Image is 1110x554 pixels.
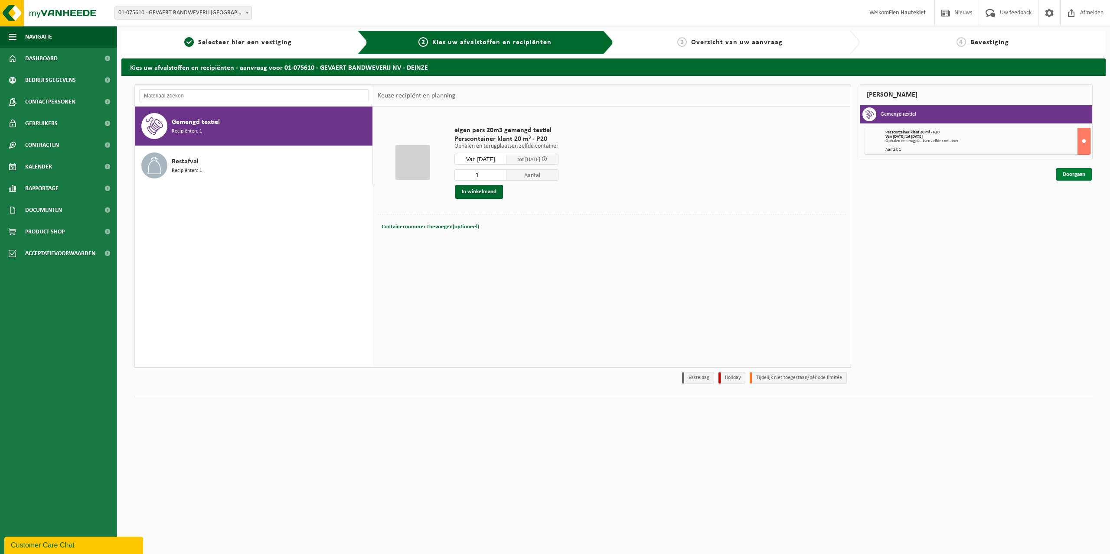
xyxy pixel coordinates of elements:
div: [PERSON_NAME] [860,84,1093,105]
input: Selecteer datum [454,154,506,165]
span: Overzicht van uw aanvraag [691,39,783,46]
span: 3 [677,37,687,47]
li: Vaste dag [682,372,714,384]
li: Holiday [718,372,745,384]
span: 4 [957,37,966,47]
span: Selecteer hier een vestiging [198,39,292,46]
span: Perscontainer klant 20 m³ - P20 [454,135,558,143]
span: Documenten [25,199,62,221]
span: 1 [184,37,194,47]
span: Restafval [172,156,199,167]
a: Doorgaan [1056,168,1092,181]
a: 1Selecteer hier een vestiging [126,37,350,48]
span: Contracten [25,134,59,156]
span: 2 [418,37,428,47]
li: Tijdelijk niet toegestaan/période limitée [750,372,847,384]
button: Restafval Recipiënten: 1 [135,146,373,185]
span: Gemengd textiel [172,117,220,127]
span: Gebruikers [25,113,58,134]
span: Acceptatievoorwaarden [25,243,95,264]
span: Dashboard [25,48,58,69]
strong: Van [DATE] tot [DATE] [885,134,923,139]
span: eigen pers 20m3 gemengd textiel [454,126,558,135]
button: Gemengd textiel Recipiënten: 1 [135,107,373,146]
span: Recipiënten: 1 [172,127,202,136]
span: 01-075610 - GEVAERT BANDWEVERIJ NV - DEINZE [114,6,252,19]
span: Perscontainer klant 20 m³ - P20 [885,130,940,135]
h3: Gemengd textiel [881,107,916,121]
button: Containernummer toevoegen(optioneel) [381,221,480,233]
button: In winkelmand [455,185,503,199]
span: Containernummer toevoegen(optioneel) [382,224,479,230]
iframe: chat widget [4,535,145,554]
span: Rapportage [25,178,59,199]
div: Aantal: 1 [885,148,1090,152]
span: Recipiënten: 1 [172,167,202,175]
span: Bedrijfsgegevens [25,69,76,91]
div: Keuze recipiënt en planning [373,85,460,107]
input: Materiaal zoeken [139,89,369,102]
span: 01-075610 - GEVAERT BANDWEVERIJ NV - DEINZE [115,7,251,19]
span: Navigatie [25,26,52,48]
span: Kalender [25,156,52,178]
p: Ophalen en terugplaatsen zelfde container [454,143,558,149]
span: Aantal [506,169,558,181]
div: Ophalen en terugplaatsen zelfde container [885,139,1090,143]
span: Product Shop [25,221,65,243]
strong: Fien Hautekiet [889,10,926,16]
span: Bevestiging [970,39,1009,46]
span: Contactpersonen [25,91,75,113]
span: tot [DATE] [517,157,540,162]
span: Kies uw afvalstoffen en recipiënten [432,39,552,46]
h2: Kies uw afvalstoffen en recipiënten - aanvraag voor 01-075610 - GEVAERT BANDWEVERIJ NV - DEINZE [121,58,1106,75]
